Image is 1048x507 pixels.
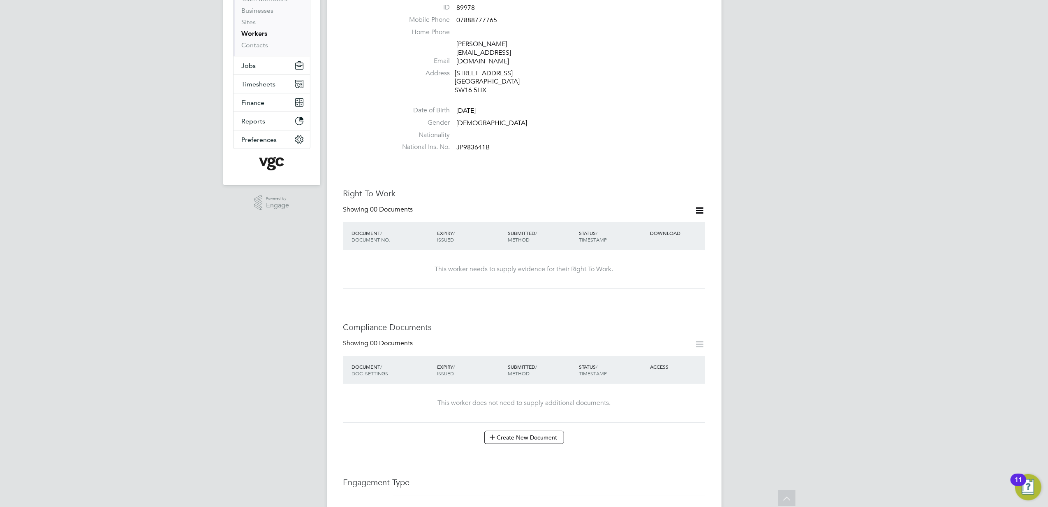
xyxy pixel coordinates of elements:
div: EXPIRY [435,226,506,247]
span: METHOD [508,236,530,243]
span: Engage [266,202,289,209]
span: TIMESTAMP [579,236,607,243]
button: Timesheets [234,75,310,93]
div: STATUS [577,226,648,247]
span: / [596,363,597,370]
div: 11 [1015,480,1022,491]
h3: Compliance Documents [343,322,705,333]
span: / [536,230,537,236]
span: 89978 [457,4,475,12]
span: / [453,363,455,370]
button: Open Resource Center, 11 new notifications [1015,474,1041,500]
button: Reports [234,112,310,130]
div: DOCUMENT [350,359,435,381]
button: Jobs [234,56,310,74]
span: Reports [242,117,266,125]
div: DOCUMENT [350,226,435,247]
span: Jobs [242,62,256,70]
span: DOCUMENT NO. [352,236,391,243]
div: Showing [343,339,415,348]
span: ISSUED [437,370,454,377]
a: Workers [242,30,268,37]
label: National Ins. No. [393,143,450,151]
button: Create New Document [484,431,564,444]
span: / [536,363,537,370]
span: JP983641B [457,144,490,152]
a: [PERSON_NAME][EMAIL_ADDRESS][DOMAIN_NAME] [457,40,511,65]
label: Nationality [393,131,450,140]
span: DOC. SETTINGS [352,370,389,377]
button: Finance [234,93,310,112]
span: [DATE] [457,107,476,115]
div: SUBMITTED [506,359,577,381]
div: DOWNLOAD [648,226,705,240]
a: Powered byEngage [254,195,289,211]
span: TIMESTAMP [579,370,607,377]
span: ISSUED [437,236,454,243]
span: Preferences [242,136,277,144]
a: Go to home page [233,157,310,170]
a: Sites [242,18,256,26]
h3: Right To Work [343,188,705,199]
label: Gender [393,119,450,127]
div: Showing [343,205,415,214]
label: Home Phone [393,28,450,37]
div: This worker needs to supply evidence for their Right To Work. [352,265,697,274]
label: Date of Birth [393,106,450,115]
label: Mobile Phone [393,16,450,24]
a: Contacts [242,41,268,49]
button: Preferences [234,130,310,149]
img: vgcgroup-logo-retina.png [259,157,284,170]
span: METHOD [508,370,530,377]
span: Timesheets [242,80,276,88]
div: STATUS [577,359,648,381]
span: / [453,230,455,236]
div: [STREET_ADDRESS] [GEOGRAPHIC_DATA] SW16 5HX [455,69,533,95]
div: SUBMITTED [506,226,577,247]
span: 00 Documents [370,205,413,214]
span: Powered by [266,195,289,202]
label: Email [393,57,450,65]
span: 07888777765 [457,16,497,24]
span: Finance [242,99,265,107]
div: ACCESS [648,359,705,374]
div: EXPIRY [435,359,506,381]
label: Address [393,69,450,78]
div: This worker does not need to supply additional documents. [352,399,697,407]
span: 00 Documents [370,339,413,347]
span: / [381,363,382,370]
a: Businesses [242,7,274,14]
span: [DEMOGRAPHIC_DATA] [457,119,527,127]
h3: Engagement Type [343,477,705,488]
span: / [596,230,597,236]
label: ID [393,3,450,12]
span: / [381,230,382,236]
